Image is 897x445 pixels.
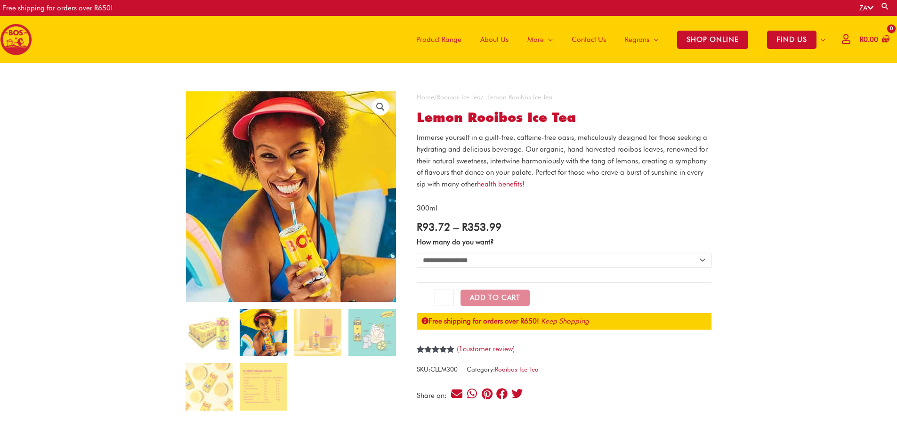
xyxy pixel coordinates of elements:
[453,220,459,233] span: –
[417,364,458,375] span: SKU:
[858,29,890,50] a: View Shopping Cart, empty
[417,238,494,246] label: How many do you want?
[417,132,711,190] p: Immerse yourself in a guilt-free, caffeine-free oasis, meticulously designed for those seeking a ...
[562,16,615,63] a: Contact Us
[767,31,816,49] span: FIND US
[421,317,539,325] strong: Free shipping for orders over R650!
[348,309,396,356] img: Lemon Rooibos Ice Tea - Image 4
[480,25,509,54] span: About Us
[467,364,539,375] span: Category:
[518,16,562,63] a: More
[240,363,287,410] img: Lemon Rooibos Ice Tea - Image 6
[881,2,890,11] a: Search button
[417,91,711,103] nav: Breadcrumb
[459,345,463,353] span: 1
[417,346,420,364] span: 1
[462,220,468,233] span: R
[462,220,501,233] bdi: 353.99
[495,365,539,373] a: Rooibos Ice Tea
[417,202,711,214] p: 300ml
[437,93,481,101] a: Rooibos Ice Tea
[457,345,515,353] a: (1customer review)
[859,4,873,12] a: ZA
[511,388,524,400] div: Share on twitter
[466,388,478,400] div: Share on whatsapp
[677,31,748,49] span: SHOP ONLINE
[417,346,455,385] span: Rated out of 5 based on customer rating
[186,309,233,356] img: Lemon Rooibos Ice Tea
[407,16,471,63] a: Product Range
[860,35,878,44] bdi: 0.00
[471,16,518,63] a: About Us
[668,16,758,63] a: SHOP ONLINE
[372,98,389,115] a: View full-screen image gallery
[477,180,525,188] a: health benefits!
[186,363,233,410] img: Lemon Rooibos Ice Tea - Image 5
[294,309,341,356] img: lemon
[625,25,649,54] span: Regions
[527,25,544,54] span: More
[430,365,458,373] span: CLEM300
[615,16,668,63] a: Regions
[572,25,606,54] span: Contact Us
[417,110,711,126] h1: Lemon Rooibos Ice Tea
[481,388,493,400] div: Share on pinterest
[496,388,509,400] div: Share on facebook
[416,25,461,54] span: Product Range
[860,35,864,44] span: R
[541,317,589,325] a: Keep Shopping
[417,220,422,233] span: R
[240,309,287,356] img: TB_20170504_BOS_3250_CMYK-2
[461,290,530,306] button: Add to Cart
[417,93,434,101] a: Home
[417,392,450,399] div: Share on:
[417,220,450,233] bdi: 93.72
[400,16,835,63] nav: Site Navigation
[451,388,463,400] div: Share on email
[435,290,453,307] input: Product quantity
